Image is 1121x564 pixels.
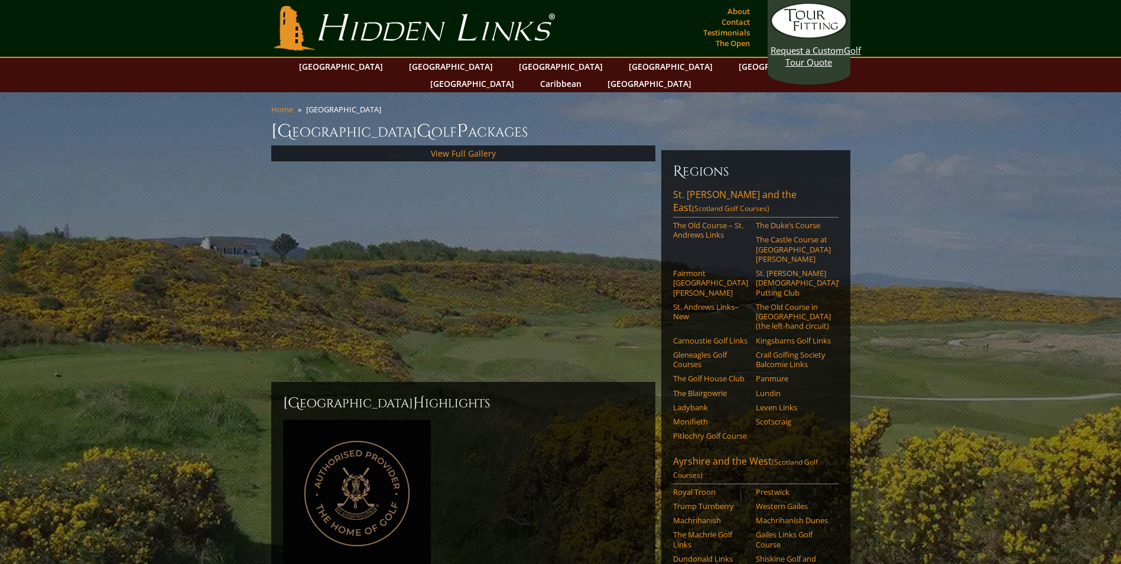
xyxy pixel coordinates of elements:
a: [GEOGRAPHIC_DATA] [733,58,828,75]
a: Scotscraig [756,417,831,426]
a: The Golf House Club [673,374,748,383]
a: The Blairgowrie [673,388,748,398]
a: Testimonials [700,24,753,41]
span: G [417,119,431,143]
a: Gleneagles Golf Courses [673,350,748,369]
span: (Scotland Golf Courses) [673,457,818,480]
a: Crail Golfing Society Balcomie Links [756,350,831,369]
span: Request a Custom [771,44,844,56]
a: Fairmont [GEOGRAPHIC_DATA][PERSON_NAME] [673,268,748,297]
a: Machrihanish [673,516,748,525]
h1: [GEOGRAPHIC_DATA] olf ackages [271,119,850,143]
li: [GEOGRAPHIC_DATA] [306,104,386,115]
h6: Regions [673,162,839,181]
a: [GEOGRAPHIC_DATA] [602,75,697,92]
a: St. [PERSON_NAME] and the East(Scotland Golf Courses) [673,188,839,218]
a: Royal Troon [673,487,748,497]
a: Dundonald Links [673,554,748,563]
a: St. [PERSON_NAME] [DEMOGRAPHIC_DATA]’ Putting Club [756,268,831,297]
a: View Full Gallery [431,148,496,159]
a: Panmure [756,374,831,383]
a: About [724,3,753,20]
a: [GEOGRAPHIC_DATA] [293,58,389,75]
a: Pitlochry Golf Course [673,431,748,440]
span: (Scotland Golf Courses) [692,203,769,213]
a: [GEOGRAPHIC_DATA] [513,58,609,75]
a: [GEOGRAPHIC_DATA] [403,58,499,75]
span: H [413,394,425,413]
h2: [GEOGRAPHIC_DATA] ighlights [283,394,644,413]
a: Lundin [756,388,831,398]
a: The Old Course – St. Andrews Links [673,221,748,240]
a: Gailes Links Golf Course [756,530,831,549]
a: Request a CustomGolf Tour Quote [771,3,847,68]
a: Leven Links [756,403,831,412]
a: Ladybank [673,403,748,412]
a: Trump Turnberry [673,501,748,511]
a: Ayrshire and the West(Scotland Golf Courses) [673,455,839,484]
a: The Open [713,35,753,51]
a: Home [271,104,293,115]
a: Monifieth [673,417,748,426]
a: [GEOGRAPHIC_DATA] [623,58,719,75]
a: Carnoustie Golf Links [673,336,748,345]
a: The Duke’s Course [756,221,831,230]
a: Machrihanish Dunes [756,516,831,525]
a: Kingsbarns Golf Links [756,336,831,345]
a: Prestwick [756,487,831,497]
a: St. Andrews Links–New [673,302,748,322]
a: The Castle Course at [GEOGRAPHIC_DATA][PERSON_NAME] [756,235,831,264]
a: Contact [719,14,753,30]
a: The Old Course in [GEOGRAPHIC_DATA] (the left-hand circuit) [756,302,831,331]
a: Western Gailes [756,501,831,511]
a: Caribbean [534,75,587,92]
span: P [457,119,468,143]
a: The Machrie Golf Links [673,530,748,549]
a: [GEOGRAPHIC_DATA] [424,75,520,92]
